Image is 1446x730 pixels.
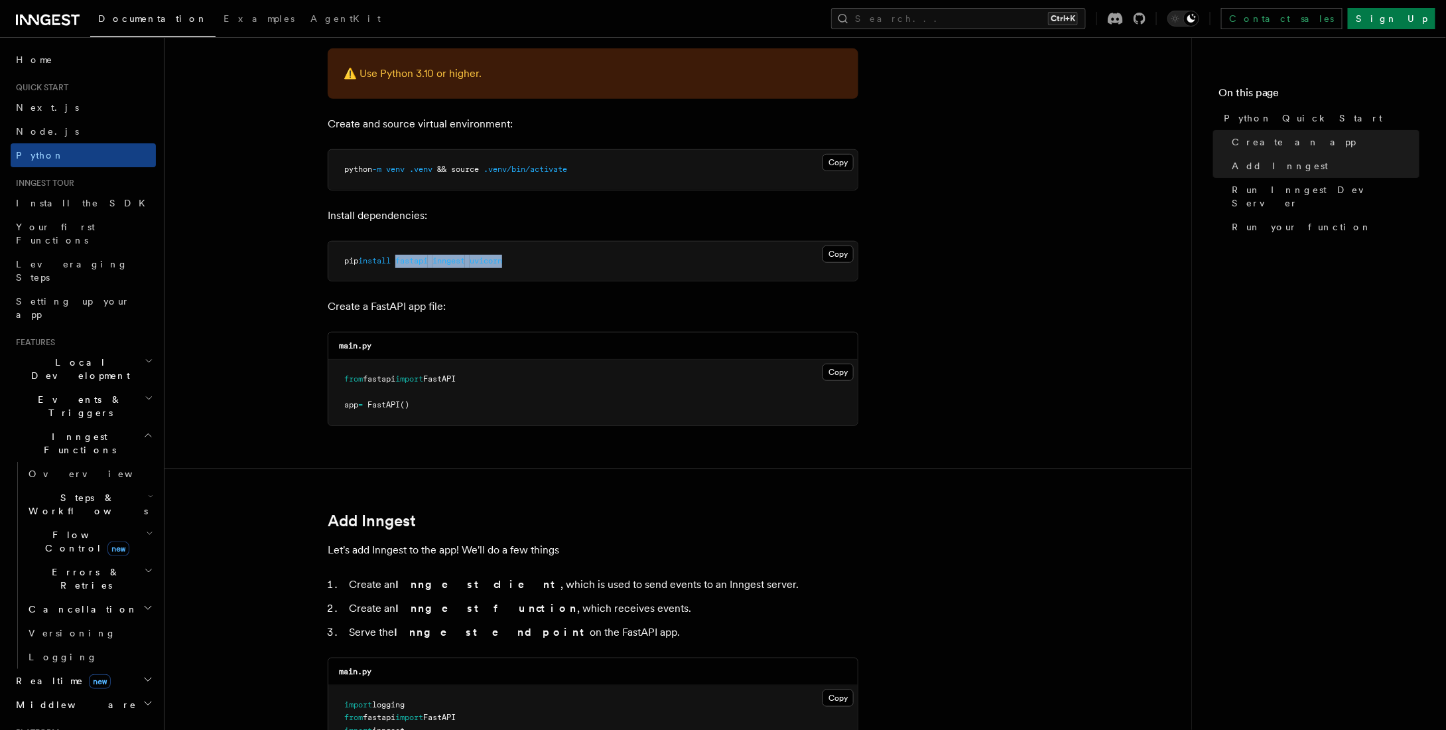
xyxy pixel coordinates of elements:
span: venv [386,165,405,174]
span: import [395,374,423,384]
span: FastAPI [423,374,456,384]
span: Examples [224,13,295,24]
button: Search...Ctrl+K [831,8,1086,29]
a: Install the SDK [11,191,156,215]
button: Copy [822,246,854,263]
span: = [358,400,363,409]
span: Run Inngest Dev Server [1232,183,1419,210]
button: Local Development [11,350,156,388]
a: Sign Up [1348,8,1435,29]
span: Add Inngest [1232,159,1329,173]
span: FastAPI [423,713,456,722]
span: Cancellation [23,603,138,616]
span: fastapi [395,256,428,265]
a: Your first Functions [11,215,156,252]
li: Create an , which receives events. [345,599,858,618]
span: Create an app [1232,135,1356,149]
span: Setting up your app [16,296,130,320]
button: Realtimenew [11,669,156,693]
span: Flow Control [23,528,146,555]
span: source [451,165,479,174]
strong: Inngest endpoint [394,626,590,638]
span: Next.js [16,102,79,113]
div: Inngest Functions [11,462,156,669]
button: Copy [822,690,854,707]
span: uvicorn [470,256,502,265]
span: fastapi [363,713,395,722]
strong: Inngest client [395,578,560,591]
span: Run your function [1232,220,1372,234]
span: Steps & Workflows [23,491,148,518]
a: Overview [23,462,156,486]
button: Inngest Functions [11,425,156,462]
a: Create an app [1226,130,1419,154]
p: ⚠️ Use Python 3.10 or higher. [344,64,842,83]
a: Run Inngest Dev Server [1226,178,1419,215]
span: Leveraging Steps [16,259,128,283]
a: Versioning [23,621,156,645]
span: Middleware [11,698,137,711]
span: Overview [29,469,165,479]
span: from [344,713,363,722]
span: Local Development [11,356,145,382]
span: Features [11,337,55,348]
span: import [395,713,423,722]
span: Inngest tour [11,178,74,188]
span: pip [344,256,358,265]
span: import [344,700,372,709]
span: Python [16,150,64,161]
button: Copy [822,364,854,381]
span: Versioning [29,628,116,638]
code: main.py [339,341,371,350]
button: Errors & Retries [23,560,156,597]
span: install [358,256,391,265]
span: Logging [29,652,98,662]
span: Python Quick Start [1224,111,1383,125]
button: Copy [822,154,854,171]
span: from [344,374,363,384]
span: .venv [409,165,432,174]
span: AgentKit [310,13,381,24]
button: Events & Triggers [11,388,156,425]
span: new [89,674,111,689]
span: new [107,542,129,556]
a: Home [11,48,156,72]
a: Python Quick Start [1218,106,1419,130]
a: Setting up your app [11,289,156,327]
span: Errors & Retries [23,565,144,592]
a: Documentation [90,4,216,37]
button: Middleware [11,693,156,717]
a: Next.js [11,96,156,119]
a: Run your function [1226,215,1419,239]
a: Python [11,143,156,167]
a: Contact sales [1221,8,1343,29]
span: -m [372,165,381,174]
button: Cancellation [23,597,156,621]
span: Node.js [16,126,79,137]
span: fastapi [363,374,395,384]
span: FastAPI [367,400,400,409]
p: Install dependencies: [328,206,858,225]
span: Documentation [98,13,208,24]
p: Create and source virtual environment: [328,115,858,133]
span: logging [372,700,405,709]
span: Events & Triggers [11,393,145,419]
kbd: Ctrl+K [1048,12,1078,25]
li: Create an , which is used to send events to an Inngest server. [345,575,858,594]
a: Logging [23,645,156,669]
a: Node.js [11,119,156,143]
strong: Inngest function [395,602,577,615]
p: Let's add Inngest to the app! We'll do a few things [328,541,858,559]
span: Quick start [11,82,68,93]
span: () [400,400,409,409]
span: Realtime [11,674,111,688]
span: Inngest Functions [11,430,143,457]
button: Toggle dark mode [1167,11,1199,27]
a: AgentKit [302,4,389,36]
span: python [344,165,372,174]
p: Create a FastAPI app file: [328,297,858,316]
a: Add Inngest [328,512,416,530]
a: Examples [216,4,302,36]
span: .venv/bin/activate [484,165,567,174]
span: app [344,400,358,409]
